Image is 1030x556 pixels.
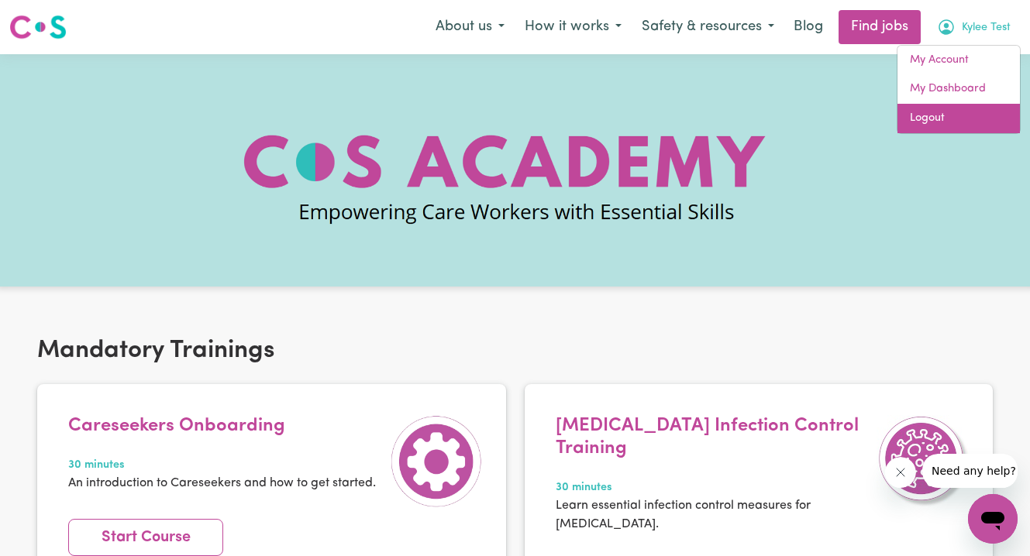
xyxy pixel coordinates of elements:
h4: Careseekers Onboarding [68,415,376,438]
span: Kylee Test [962,19,1011,36]
iframe: Message from company [922,454,1018,488]
a: Careseekers logo [9,9,67,45]
p: An introduction to Careseekers and how to get started. [68,474,376,493]
a: Logout [897,104,1020,133]
p: Learn essential infection control measures for [MEDICAL_DATA]. [556,496,870,534]
h2: Mandatory Trainings [37,336,993,366]
a: Find jobs [839,10,921,44]
button: Safety & resources [632,11,784,43]
a: My Account [897,46,1020,75]
iframe: Close message [885,457,916,488]
img: Careseekers logo [9,13,67,41]
button: My Account [927,11,1021,43]
h4: [MEDICAL_DATA] Infection Control Training [556,415,870,460]
a: My Dashboard [897,74,1020,104]
span: 30 minutes [556,479,870,496]
span: 30 minutes [68,457,376,474]
div: My Account [897,45,1021,134]
button: About us [425,11,515,43]
button: How it works [515,11,632,43]
iframe: Button to launch messaging window [968,494,1018,544]
a: Blog [784,10,832,44]
a: Start Course [68,519,223,556]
